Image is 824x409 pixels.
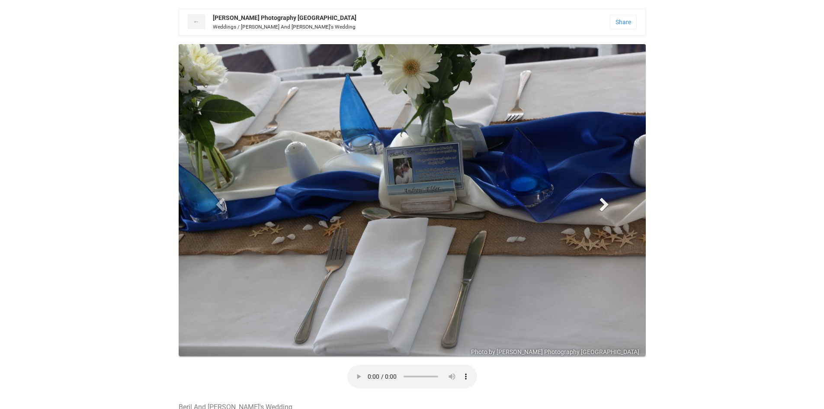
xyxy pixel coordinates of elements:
div: Photo by [PERSON_NAME] Photography [GEOGRAPHIC_DATA] [471,348,639,356]
a: Share [610,15,637,29]
small: Weddings / [PERSON_NAME] And [PERSON_NAME]'s Wedding [213,24,356,30]
strong: [PERSON_NAME] Photography [GEOGRAPHIC_DATA] [213,14,356,21]
a: ← [188,14,205,29]
img: 9O7C6852.JPG [179,44,646,356]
